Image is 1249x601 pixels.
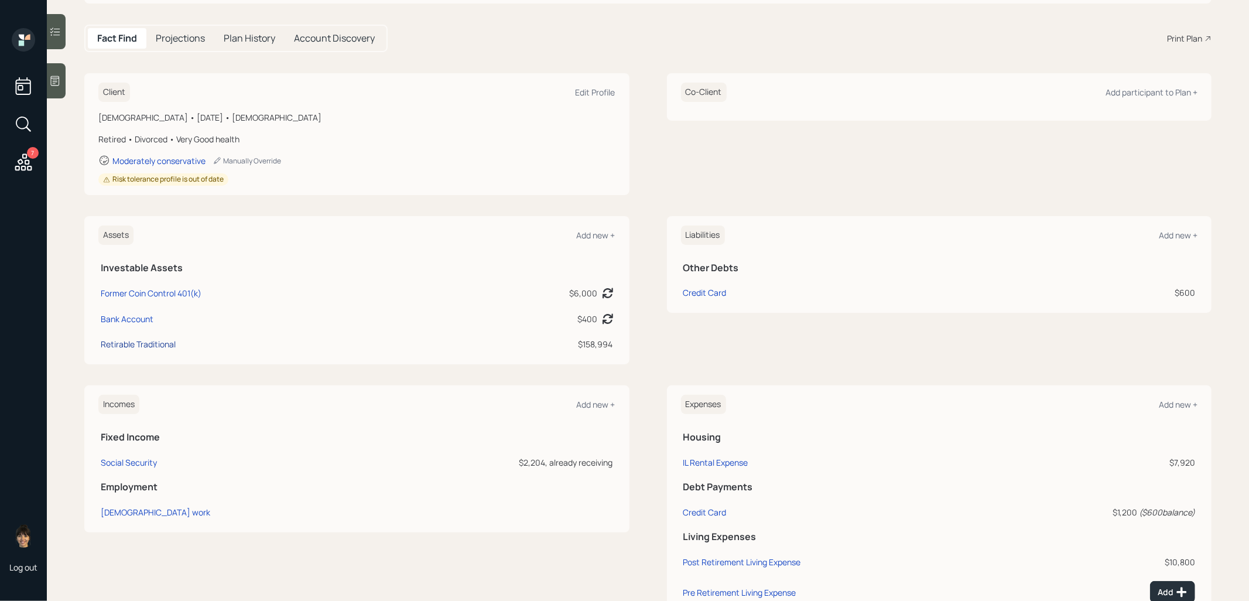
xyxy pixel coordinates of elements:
div: Add new + [577,399,615,410]
h5: Fact Find [97,33,137,44]
div: IL Rental Expense [683,457,748,468]
h5: Account Discovery [294,33,375,44]
div: 7 [27,147,39,159]
div: Bank Account [101,313,153,325]
div: Edit Profile [576,87,615,98]
div: Add [1158,586,1188,598]
div: Manually Override [213,156,281,166]
div: Print Plan [1167,32,1202,45]
div: Log out [9,562,37,573]
div: [DEMOGRAPHIC_DATA] • [DATE] • [DEMOGRAPHIC_DATA] [98,111,615,124]
div: Risk tolerance profile is out of date [103,175,224,185]
div: $6,000 [570,287,598,299]
div: Former Coin Control 401(k) [101,287,201,299]
div: $158,994 [456,338,612,350]
div: Add participant to Plan + [1106,87,1197,98]
h6: Client [98,83,130,102]
h6: Assets [98,226,134,245]
div: Add new + [1159,230,1197,241]
h5: Investable Assets [101,262,613,274]
h6: Expenses [681,395,726,414]
div: Retirable Traditional [101,338,176,350]
div: $400 [578,313,598,325]
i: ( $600 balance) [1139,507,1195,518]
div: Pre Retirement Living Expense [683,587,796,598]
h5: Living Expenses [683,531,1196,542]
div: Add new + [577,230,615,241]
h5: Plan History [224,33,275,44]
div: Post Retirement Living Expense [683,556,801,568]
div: Credit Card [683,286,727,299]
h5: Employment [101,482,613,493]
div: Retired • Divorced • Very Good health [98,133,615,145]
h5: Fixed Income [101,432,613,443]
div: $1,200 [993,506,1195,518]
h5: Projections [156,33,205,44]
div: $7,920 [993,456,1195,469]
div: Add new + [1159,399,1197,410]
img: treva-nostdahl-headshot.png [12,524,35,548]
div: Social Security [101,457,157,468]
div: Credit Card [683,507,727,518]
div: $10,800 [993,556,1195,568]
h5: Debt Payments [683,482,1196,493]
div: [DEMOGRAPHIC_DATA] work [101,507,210,518]
h5: Other Debts [683,262,1196,274]
div: Moderately conservative [112,155,206,166]
div: $2,204, already receiving [378,456,612,469]
h6: Liabilities [681,226,725,245]
h5: Housing [683,432,1196,443]
h6: Co-Client [681,83,727,102]
h6: Incomes [98,395,139,414]
div: $600 [1022,286,1195,299]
